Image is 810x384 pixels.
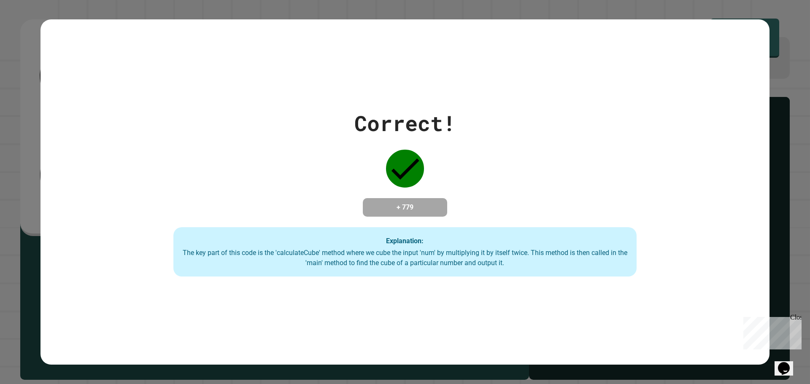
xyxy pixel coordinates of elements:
strong: Explanation: [386,236,424,244]
h4: + 779 [371,202,439,212]
div: The key part of this code is the 'calculateCube' method where we cube the input 'num' by multiply... [182,248,628,268]
iframe: chat widget [740,314,802,349]
div: Chat with us now!Close [3,3,58,54]
iframe: chat widget [775,350,802,376]
div: Correct! [354,107,456,139]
